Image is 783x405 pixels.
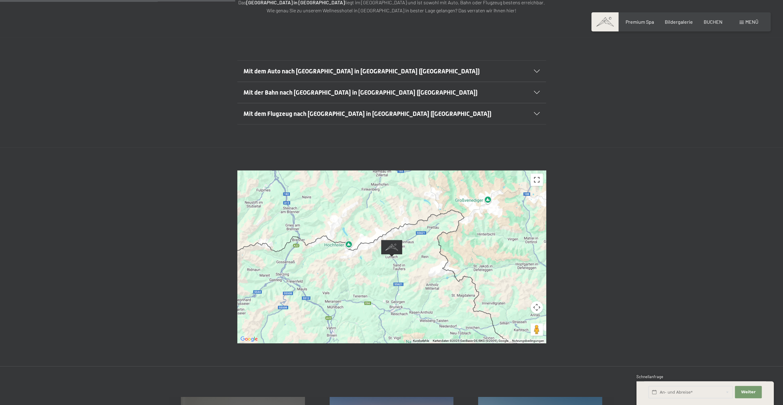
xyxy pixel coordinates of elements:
[244,67,480,75] span: Mit dem Auto nach [GEOGRAPHIC_DATA] in [GEOGRAPHIC_DATA] ([GEOGRAPHIC_DATA])
[413,339,429,343] button: Kurzbefehle
[531,301,543,313] button: Kamerasteuerung für die Karte
[704,19,723,25] a: BUCHEN
[433,339,508,342] span: Kartendaten ©2025 GeoBasis-DE/BKG (©2009), Google
[625,19,654,25] a: Premium Spa
[531,174,543,186] button: Vollbildansicht ein/aus
[244,110,491,117] span: Mit dem Flugzeug nach [GEOGRAPHIC_DATA] in [GEOGRAPHIC_DATA] ([GEOGRAPHIC_DATA])
[745,19,758,25] span: Menü
[379,237,405,259] div: Alpine Luxury SPA Resort SCHWARZENSTEIN
[636,374,663,379] span: Schnellanfrage
[239,335,259,343] img: Google
[531,323,543,336] button: Pegman auf die Karte ziehen, um Street View aufzurufen
[512,339,544,342] a: Nutzungsbedingungen
[735,386,761,399] button: Weiter
[741,389,756,395] span: Weiter
[244,89,477,96] span: Mit der Bahn nach [GEOGRAPHIC_DATA] in [GEOGRAPHIC_DATA] ([GEOGRAPHIC_DATA])
[239,335,259,343] a: Dieses Gebiet in Google Maps öffnen (in neuem Fenster)
[665,19,693,25] a: Bildergalerie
